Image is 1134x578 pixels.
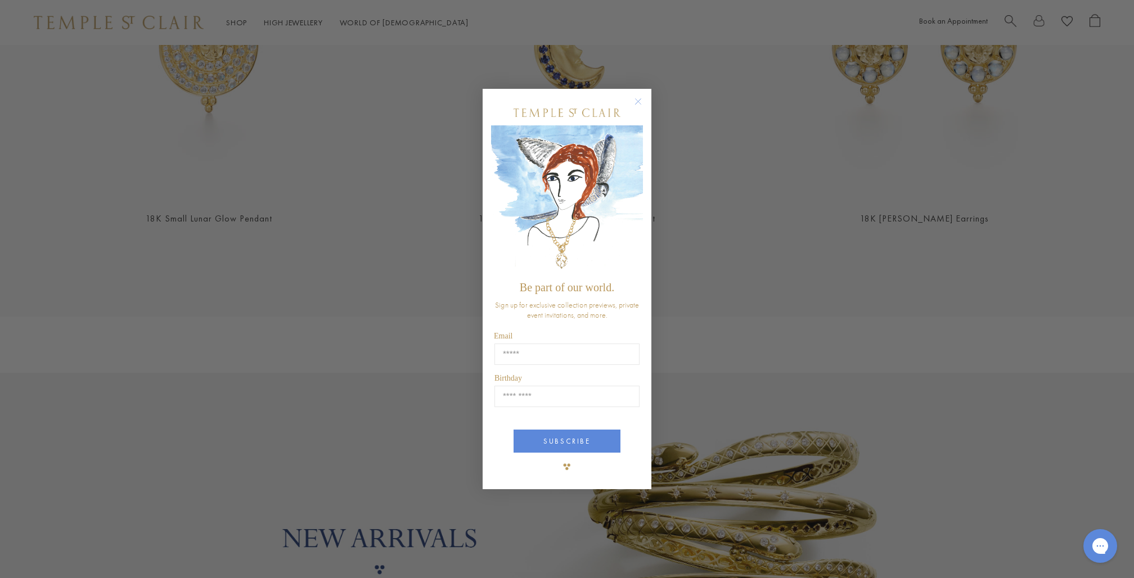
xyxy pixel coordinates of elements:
[494,344,640,365] input: Email
[514,430,620,453] button: SUBSCRIBE
[514,109,620,117] img: Temple St. Clair
[491,125,643,276] img: c4a9eb12-d91a-4d4a-8ee0-386386f4f338.jpeg
[494,374,522,382] span: Birthday
[520,281,614,293] span: Be part of our world.
[495,300,639,320] span: Sign up for exclusive collection previews, private event invitations, and more.
[494,332,512,340] span: Email
[556,455,578,478] img: TSC
[637,100,651,114] button: Close dialog
[1078,525,1123,567] iframe: Gorgias live chat messenger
